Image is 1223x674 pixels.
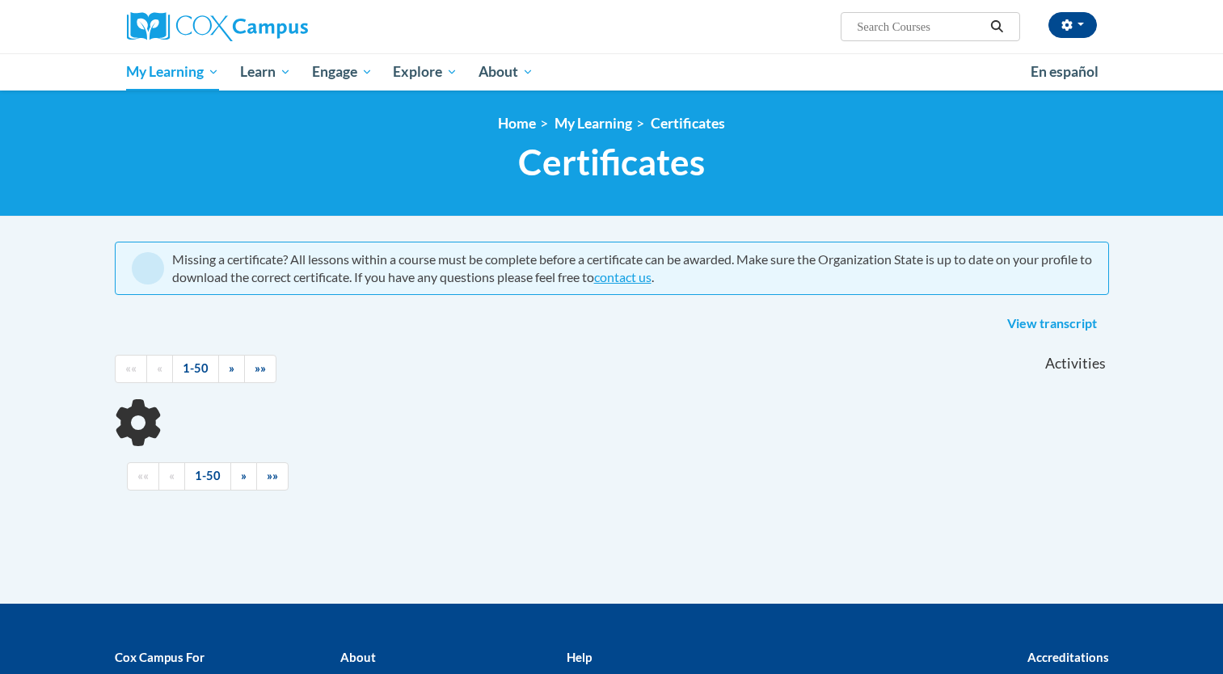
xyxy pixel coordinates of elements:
a: My Learning [555,115,632,132]
span: Engage [312,62,373,82]
div: Main menu [103,53,1121,91]
a: About [468,53,544,91]
a: Explore [382,53,468,91]
a: Certificates [651,115,725,132]
a: En español [1020,55,1109,89]
span: Learn [240,62,291,82]
b: Help [567,650,592,664]
span: «« [137,469,149,482]
a: Begining [127,462,159,491]
a: 1-50 [184,462,231,491]
b: Accreditations [1027,650,1109,664]
button: Account Settings [1048,12,1097,38]
span: » [229,361,234,375]
span: « [157,361,162,375]
a: View transcript [995,311,1109,337]
span: «« [125,361,137,375]
input: Search Courses [855,17,985,36]
a: Cox Campus [127,12,434,41]
span: « [169,469,175,482]
a: Begining [115,355,147,383]
span: »» [255,361,266,375]
span: »» [267,469,278,482]
img: Cox Campus [127,12,308,41]
a: Previous [146,355,173,383]
div: Missing a certificate? All lessons within a course must be complete before a certificate can be a... [172,251,1092,286]
a: End [256,462,289,491]
span: Certificates [518,141,705,183]
span: » [241,469,247,482]
span: En español [1031,63,1099,80]
a: Learn [230,53,302,91]
a: Home [498,115,536,132]
span: Activities [1045,355,1106,373]
b: Cox Campus For [115,650,205,664]
a: Previous [158,462,185,491]
span: Explore [393,62,458,82]
a: 1-50 [172,355,219,383]
a: Next [218,355,245,383]
button: Search [985,17,1009,36]
a: My Learning [116,53,230,91]
a: Engage [302,53,383,91]
a: contact us [594,269,652,284]
span: About [479,62,533,82]
b: About [340,650,376,664]
a: End [244,355,276,383]
span: My Learning [126,62,219,82]
a: Next [230,462,257,491]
